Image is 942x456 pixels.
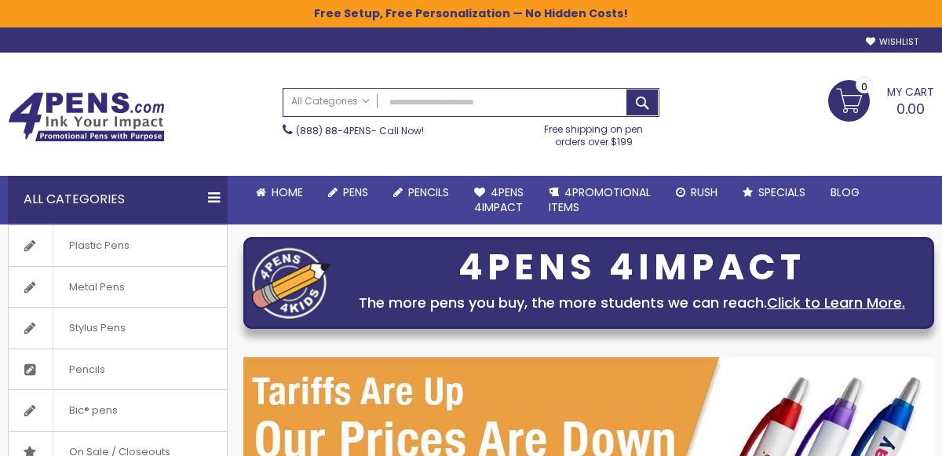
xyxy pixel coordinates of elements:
[9,267,227,308] a: Metal Pens
[343,184,368,200] span: Pens
[316,176,381,210] a: Pens
[291,95,370,108] span: All Categories
[408,184,449,200] span: Pencils
[767,293,905,312] a: Click to Learn More.
[536,176,663,224] a: 4PROMOTIONALITEMS
[9,225,227,266] a: Plastic Pens
[896,99,925,119] span: 0.00
[53,225,145,266] span: Plastic Pens
[252,247,330,319] img: four_pen_logo.png
[243,176,316,210] a: Home
[272,184,303,200] span: Home
[462,176,536,224] a: 4Pens4impact
[730,176,818,210] a: Specials
[381,176,462,210] a: Pencils
[8,176,228,223] div: All Categories
[828,80,934,119] a: 0.00 0
[338,292,926,314] div: The more pens you buy, the more students we can reach.
[758,184,805,200] span: Specials
[663,176,730,210] a: Rush
[53,390,133,431] span: Bic® pens
[818,176,872,210] a: Blog
[9,349,227,390] a: Pencils
[474,184,524,215] span: 4Pens 4impact
[338,251,926,284] div: 4PENS 4IMPACT
[9,390,227,431] a: Bic® pens
[296,124,424,137] span: - Call Now!
[53,308,141,348] span: Stylus Pens
[296,124,371,137] a: (888) 88-4PENS
[691,184,717,200] span: Rush
[831,184,860,200] span: Blog
[8,92,165,142] img: 4Pens Custom Pens and Promotional Products
[861,79,867,94] span: 0
[53,267,141,308] span: Metal Pens
[283,89,378,115] a: All Categories
[528,117,660,148] div: Free shipping on pen orders over $199
[549,184,651,215] span: 4PROMOTIONAL ITEMS
[53,349,121,390] span: Pencils
[9,308,227,348] a: Stylus Pens
[866,36,918,48] a: Wishlist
